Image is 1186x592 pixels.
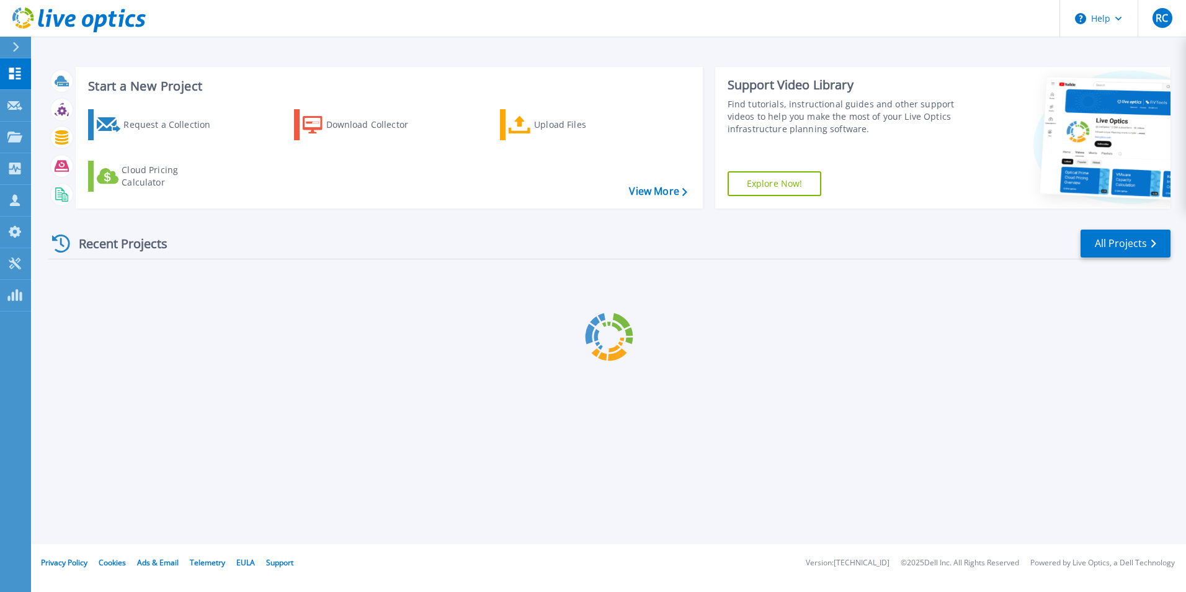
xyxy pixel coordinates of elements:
li: © 2025 Dell Inc. All Rights Reserved [901,559,1019,567]
a: Cloud Pricing Calculator [88,161,226,192]
span: RC [1156,13,1168,23]
a: Upload Files [500,109,638,140]
div: Find tutorials, instructional guides and other support videos to help you make the most of your L... [728,98,960,135]
a: Download Collector [294,109,432,140]
a: Privacy Policy [41,557,87,568]
li: Version: [TECHNICAL_ID] [806,559,890,567]
a: All Projects [1081,230,1170,258]
a: Telemetry [190,557,225,568]
div: Upload Files [534,112,633,137]
a: EULA [236,557,255,568]
li: Powered by Live Optics, a Dell Technology [1030,559,1175,567]
div: Support Video Library [728,77,960,93]
a: Explore Now! [728,171,822,196]
div: Download Collector [326,112,426,137]
a: View More [629,186,687,197]
a: Support [266,557,293,568]
div: Request a Collection [123,112,223,137]
div: Recent Projects [48,228,184,259]
a: Request a Collection [88,109,226,140]
a: Cookies [99,557,126,568]
h3: Start a New Project [88,79,687,93]
div: Cloud Pricing Calculator [122,164,221,189]
a: Ads & Email [137,557,179,568]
